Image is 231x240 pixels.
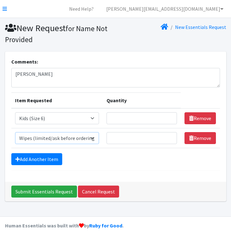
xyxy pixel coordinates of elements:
[11,153,62,165] a: Add Another Item
[5,24,107,44] small: for Name Not Provided
[103,93,181,109] th: Quantity
[184,132,216,144] a: Remove
[5,23,113,44] h1: New Request
[11,93,103,109] th: Item Requested
[64,3,99,15] a: Need Help?
[5,222,124,229] strong: Human Essentials was built with by .
[184,112,216,124] a: Remove
[78,186,119,198] a: Cancel Request
[101,3,228,15] a: [PERSON_NAME][EMAIL_ADDRESS][DOMAIN_NAME]
[89,222,122,229] a: Ruby for Good
[11,58,38,65] label: Comments:
[175,24,226,30] a: New Essentials Request
[11,186,77,198] input: Submit Essentials Request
